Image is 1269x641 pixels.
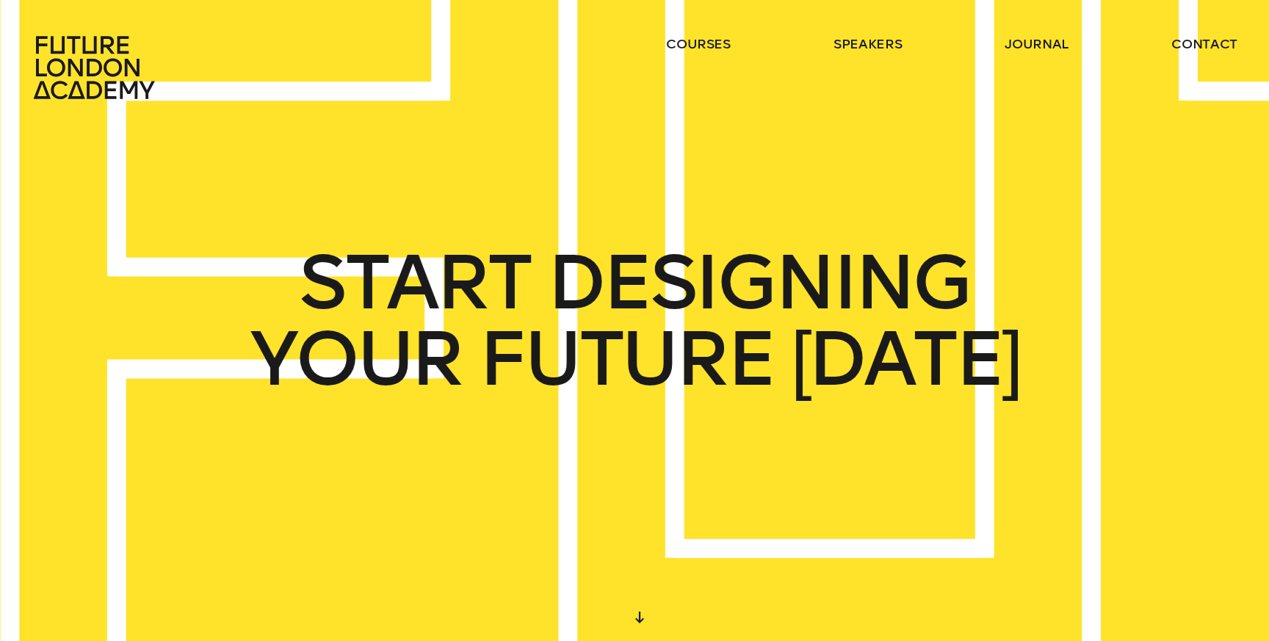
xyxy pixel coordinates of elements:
span: START [299,245,530,321]
span: [DATE] [791,321,1020,397]
a: courses [666,35,731,53]
a: journal [1005,35,1069,53]
span: YOUR [250,321,462,397]
span: FUTURE [479,321,774,397]
a: speakers [834,35,902,53]
span: DESIGNING [547,245,970,321]
a: contact [1171,35,1237,53]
